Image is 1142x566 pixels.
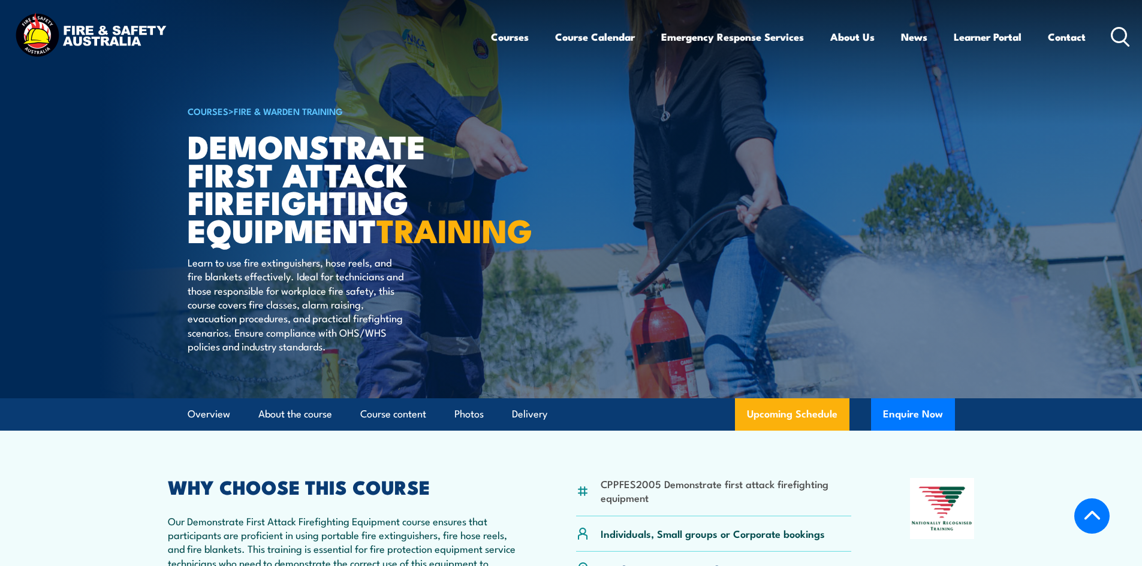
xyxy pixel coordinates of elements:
a: Courses [491,21,529,53]
a: News [901,21,927,53]
a: Photos [454,398,484,430]
button: Enquire Now [871,398,955,431]
a: Course content [360,398,426,430]
a: Course Calendar [555,21,635,53]
a: Overview [188,398,230,430]
a: COURSES [188,104,228,117]
a: Fire & Warden Training [234,104,343,117]
h6: > [188,104,484,118]
a: About Us [830,21,875,53]
a: Delivery [512,398,547,430]
h2: WHY CHOOSE THIS COURSE [168,478,518,495]
img: Nationally Recognised Training logo. [910,478,975,539]
a: Learner Portal [954,21,1022,53]
a: Contact [1048,21,1086,53]
p: Individuals, Small groups or Corporate bookings [601,526,825,540]
h1: Demonstrate First Attack Firefighting Equipment [188,132,484,244]
li: CPPFES2005 Demonstrate first attack firefighting equipment [601,477,852,505]
strong: TRAINING [376,204,532,254]
a: Emergency Response Services [661,21,804,53]
p: Learn to use fire extinguishers, hose reels, and fire blankets effectively. Ideal for technicians... [188,255,406,353]
a: About the course [258,398,332,430]
a: Upcoming Schedule [735,398,849,431]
